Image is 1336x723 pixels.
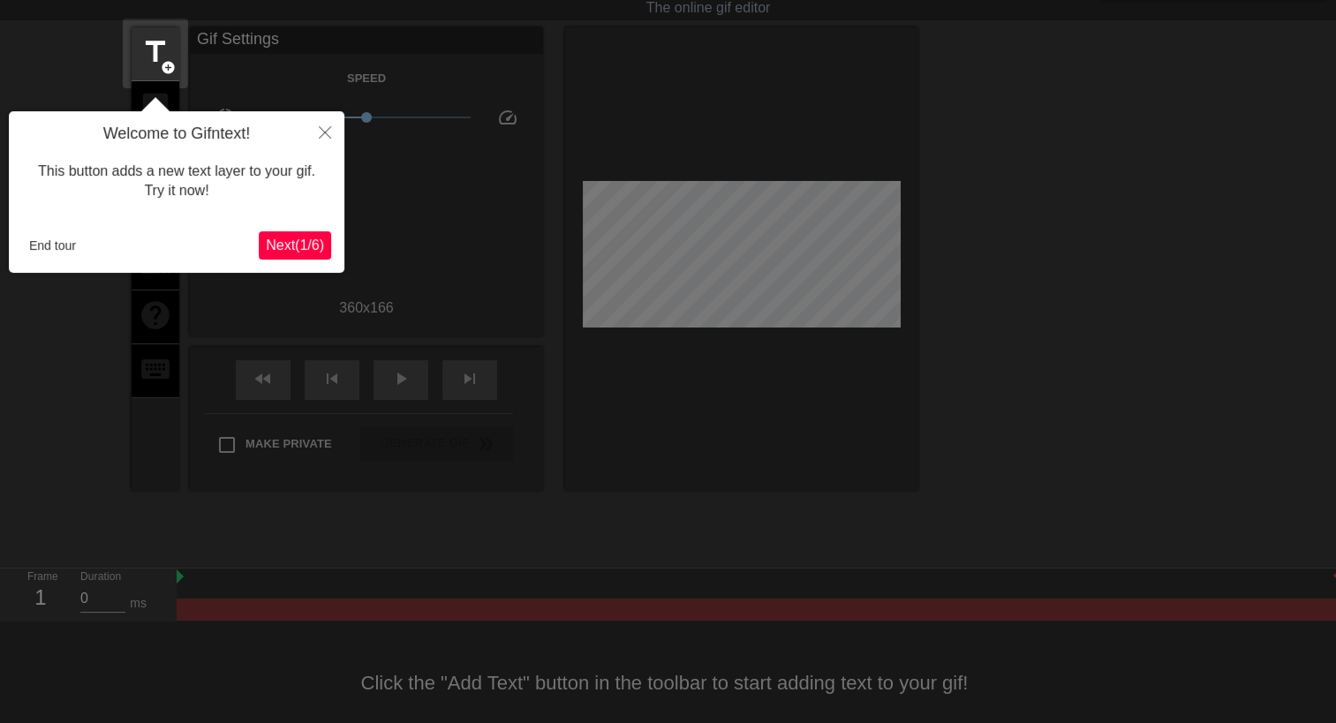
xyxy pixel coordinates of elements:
[22,124,331,144] h4: Welcome to Gifntext!
[22,144,331,219] div: This button adds a new text layer to your gif. Try it now!
[22,232,83,259] button: End tour
[306,111,344,152] button: Close
[259,231,331,260] button: Next
[266,237,324,252] span: Next ( 1 / 6 )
